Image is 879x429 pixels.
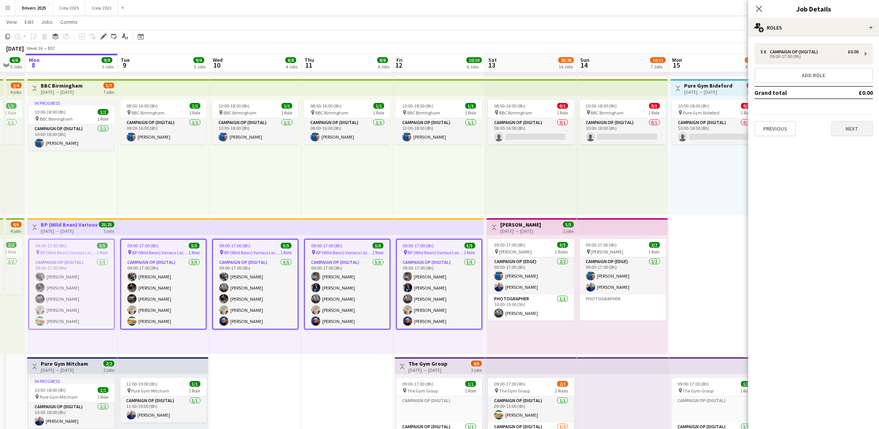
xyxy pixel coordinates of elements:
span: 9 [120,61,130,70]
span: BP (Wild Bean) Various Locations [224,250,280,255]
span: 1/1 [6,103,17,109]
span: BBC Birmngham [407,110,440,116]
div: 5 Jobs [194,64,206,70]
app-job-card: 09:00-17:00 (8h)5/5 BP (Wild Bean) Various Locations1 RoleCampaign Op (Digital)5/509:00-17:00 (8h... [120,239,206,330]
span: Wed [213,56,223,63]
app-card-role: Campaign Op (Digital)5/509:00-17:00 (8h)[PERSON_NAME][PERSON_NAME][PERSON_NAME][PERSON_NAME][PERS... [29,258,114,329]
app-job-card: In progress10:00-18:00 (8h)1/1 Pure Gym Mitcham1 RoleCampaign Op (Digital)1/110:00-18:00 (8h)[PER... [28,378,115,429]
a: View [3,17,20,27]
div: [DATE] [6,45,24,52]
span: 1 Role [5,249,17,255]
div: 10:00-18:00 (8h)0/1 Pure Gym Bideford1 RoleCampaign Op (Digital)0/110:00-18:00 (8h) [672,100,758,144]
app-card-role: Campaign Op (Digital)1/108:00-16:00 (8h)[PERSON_NAME] [120,118,206,144]
span: 1 Role [97,116,108,122]
span: Mon [672,56,682,63]
div: 08:00-16:00 (8h)1/1 BBC Birmngham1 RoleCampaign Op (Digital)1/108:00-16:00 (8h)[PERSON_NAME] [120,100,206,144]
span: BBC Birmngham [132,110,165,116]
span: 1 Role [649,110,660,116]
h3: The Gym Group [408,360,448,367]
span: 0/1 [557,103,568,109]
span: Sun [580,56,589,63]
app-job-card: 09:00-17:00 (8h)5/5 BP (Wild Bean) Various Locations1 RoleCampaign Op (Digital)5/509:00-17:00 (8h... [28,239,115,330]
app-card-role: Campaign Op (Digital)5/509:00-17:00 (8h)[PERSON_NAME][PERSON_NAME][PERSON_NAME][PERSON_NAME][PERS... [121,258,206,329]
div: 2 jobs [747,88,757,95]
button: Crew 2023 [85,0,118,15]
span: 5/5 [373,243,383,248]
span: 14 [579,61,589,70]
div: [DATE] → [DATE] [41,228,98,234]
div: BST [48,45,55,51]
span: 1/1 [281,103,292,109]
div: Campaign Op (Digital) [770,49,821,55]
app-card-role: Campaign Op (Edge)2/209:00-17:00 (8h)[PERSON_NAME][PERSON_NAME] [488,257,574,295]
span: 8/8 [285,57,296,63]
div: 7 Jobs [651,64,665,70]
app-job-card: 08:00-16:00 (8h)1/1 BBC Birmngham1 RoleCampaign Op (Digital)1/108:00-16:00 (8h)[PERSON_NAME] [304,100,390,144]
h3: BP (Wild Bean) Various Locations [41,221,98,228]
app-card-role: Campaign Op (Digital)0/108:00-16:00 (8h) [488,118,574,144]
span: 09:00-17:00 (8h) [35,243,67,248]
span: 2/4 [11,83,22,88]
div: 09:00-17:00 (8h)5/5 BP (Wild Bean) Various Locations1 RoleCampaign Op (Digital)5/509:00-17:00 (8h... [212,239,298,330]
span: 2/2 [6,242,17,248]
span: 1/1 [465,103,476,109]
app-card-role: Campaign Op (Digital)1/110:00-18:00 (8h)[PERSON_NAME] [28,124,115,151]
span: 1 Role [97,250,108,255]
span: 1/1 [465,381,476,387]
div: 2 jobs [563,227,574,234]
app-job-card: 09:00-17:00 (8h)5/5 BP (Wild Bean) Various Locations1 RoleCampaign Op (Digital)5/509:00-17:00 (8h... [396,239,482,330]
span: BP (Wild Bean) Various Locations [132,250,188,255]
app-card-role-placeholder: Photographer [580,295,666,321]
app-job-card: 11:00-19:00 (8h)1/1 Pure Gym Mitcham1 RoleCampaign Op (Digital)1/111:00-19:00 (8h)[PERSON_NAME] [120,378,206,422]
span: 08:00-16:00 (8h) [310,103,341,109]
span: 10 [211,61,223,70]
span: 5/7 [103,83,114,88]
span: 09:00-17:00 (8h) [311,243,342,248]
span: Pure Gym Mitcham [40,394,78,400]
a: Edit [22,17,37,27]
div: 14 Jobs [559,64,573,70]
span: [PERSON_NAME] [591,249,624,255]
div: In progress10:00-18:00 (8h)1/1 BBC Birmngham1 RoleCampaign Op (Digital)1/110:00-18:00 (8h)[PERSON... [28,100,115,151]
span: 1 Role [465,110,476,116]
span: 5/5 [563,222,574,227]
span: 5/5 [281,243,291,248]
div: [DATE] → [DATE] [684,89,732,95]
div: 6 Jobs [467,64,481,70]
span: 1/1 [190,103,200,109]
span: Thu [305,56,314,63]
span: The Gym Group [499,388,530,394]
span: 6/6 [10,57,20,63]
div: In progress [28,100,115,106]
app-job-card: 08:00-16:00 (8h)0/1 BBC Birmngham1 RoleCampaign Op (Digital)0/108:00-16:00 (8h) [488,100,574,144]
span: 1 Role [465,388,476,394]
td: £0.00 [836,86,873,99]
span: 0/2 [747,83,757,88]
app-job-card: 09:00-17:00 (8h)3/3 [PERSON_NAME]2 RolesCampaign Op (Edge)2/209:00-17:00 (8h)[PERSON_NAME][PERSON... [488,239,574,321]
span: 1 Role [281,110,292,116]
span: 5/5 [97,243,108,248]
app-card-role: Campaign Op (Digital)1/109:00-13:00 (4h)[PERSON_NAME] [488,396,574,422]
div: 09:00-17:00 (8h) [761,55,859,58]
span: 1 Role [372,250,383,255]
span: 09:00-17:00 (8h) [586,242,617,248]
h3: Job Details [748,4,879,14]
app-card-role: Campaign Op (Digital)1/108:00-16:00 (8h)[PERSON_NAME] [304,118,390,144]
div: [DATE] → [DATE] [500,228,541,234]
div: £0.00 [848,49,859,55]
span: The Gym Group [683,388,714,394]
span: BBC Birmngham [223,110,256,116]
div: 10:00-18:00 (8h)1/1 BBC Birmngham1 RoleCampaign Op (Digital)1/110:00-18:00 (8h)[PERSON_NAME] [396,100,482,144]
span: 10:00-18:00 (8h) [678,103,709,109]
span: 5/5 [189,243,200,248]
span: 09:00-17:00 (8h) [403,243,434,248]
span: 11:00-19:00 (8h) [127,381,158,387]
span: 20/28 [558,57,574,63]
div: 5 Jobs [10,64,22,70]
span: 1/1 [741,381,752,387]
button: Previous [754,121,796,136]
span: BP (Wild Bean) Various Locations [408,250,464,255]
